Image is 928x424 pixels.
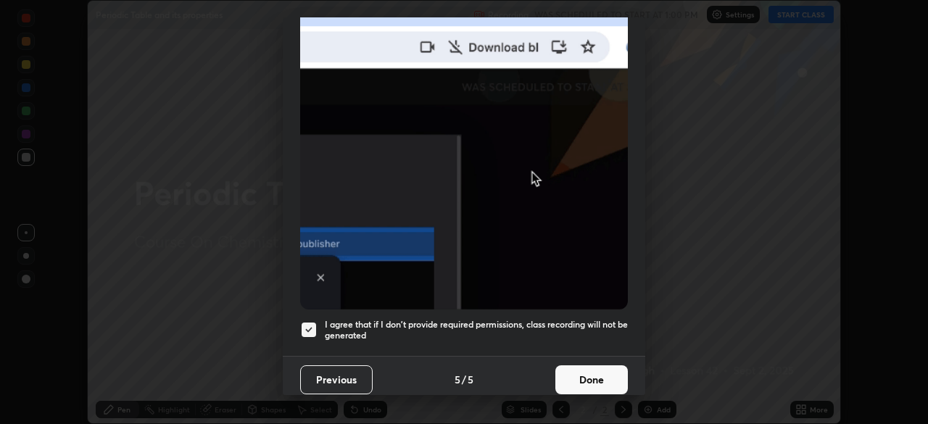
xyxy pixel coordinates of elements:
[325,319,628,341] h5: I agree that if I don't provide required permissions, class recording will not be generated
[555,365,628,394] button: Done
[468,372,473,387] h4: 5
[462,372,466,387] h4: /
[300,365,373,394] button: Previous
[455,372,460,387] h4: 5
